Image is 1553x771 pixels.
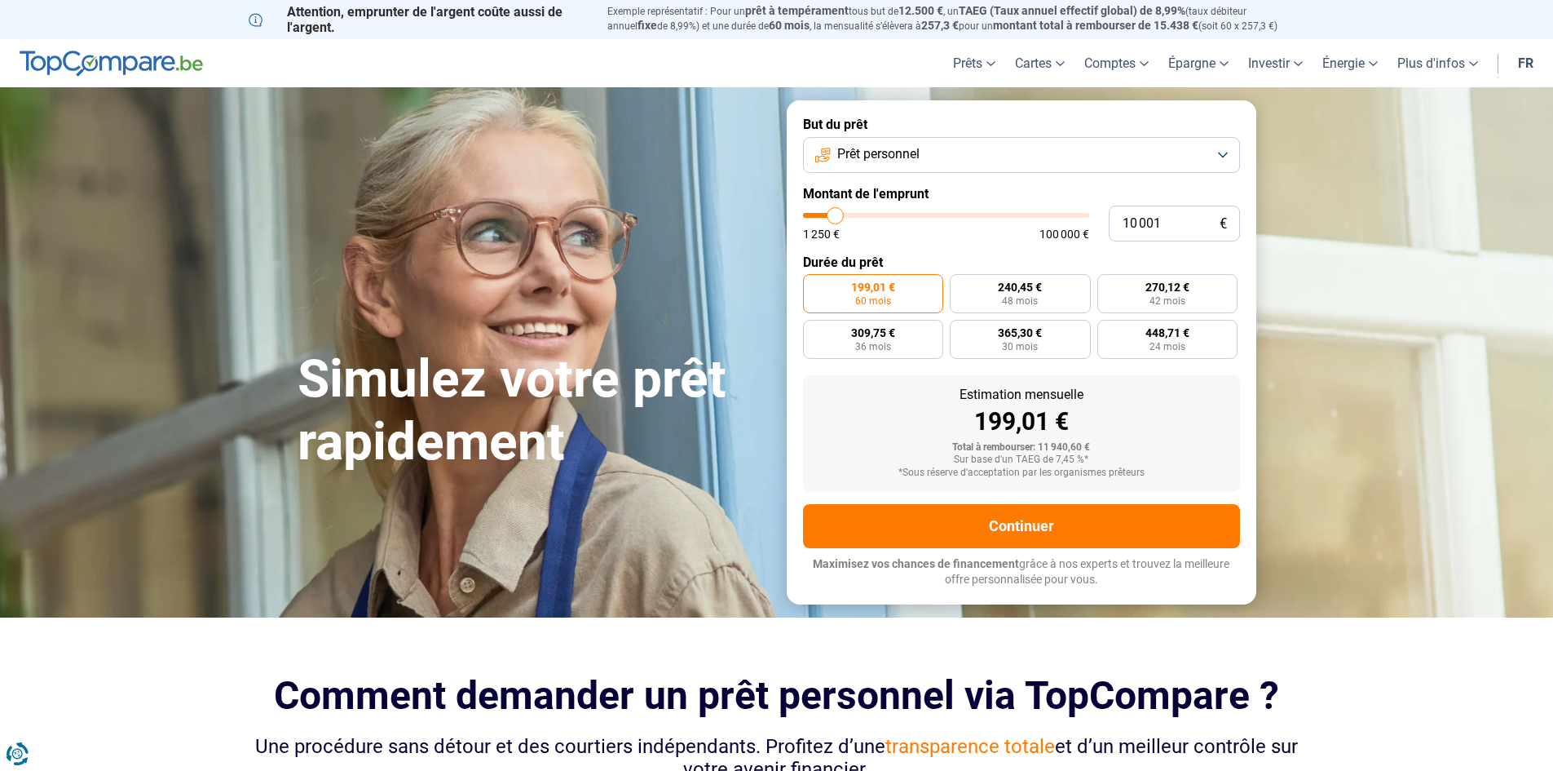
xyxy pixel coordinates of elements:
span: 100 000 € [1039,228,1089,240]
span: fixe [638,19,657,32]
h2: Comment demander un prêt personnel via TopCompare ? [249,673,1305,718]
a: Plus d'infos [1388,39,1488,87]
span: 257,3 € [921,19,959,32]
a: Cartes [1005,39,1074,87]
label: Durée du prêt [803,255,1240,270]
a: Épargne [1158,39,1238,87]
div: Sur base d'un TAEG de 7,45 %* [816,454,1227,466]
a: Investir [1238,39,1313,87]
p: Attention, emprunter de l'argent coûte aussi de l'argent. [249,4,588,35]
span: montant total à rembourser de 15.438 € [993,19,1198,32]
img: TopCompare [20,51,203,77]
p: Exemple représentatif : Pour un tous but de , un (taux débiteur annuel de 8,99%) et une durée de ... [607,4,1305,33]
span: prêt à tempérament [745,4,849,17]
a: fr [1508,39,1543,87]
p: grâce à nos experts et trouvez la meilleure offre personnalisée pour vous. [803,556,1240,588]
a: Prêts [943,39,1005,87]
div: *Sous réserve d'acceptation par les organismes prêteurs [816,467,1227,479]
span: 60 mois [855,296,891,306]
span: 30 mois [1002,342,1038,352]
span: 24 mois [1149,342,1185,352]
span: Prêt personnel [837,145,920,163]
label: Montant de l'emprunt [803,186,1240,202]
span: 36 mois [855,342,891,352]
span: 12.500 € [898,4,943,17]
a: Comptes [1074,39,1158,87]
span: 60 mois [769,19,810,32]
span: 48 mois [1002,296,1038,306]
span: 1 250 € [803,228,840,240]
span: 240,45 € [998,281,1042,293]
a: Énergie [1313,39,1388,87]
div: Total à rembourser: 11 940,60 € [816,442,1227,454]
button: Continuer [803,504,1240,548]
div: Estimation mensuelle [816,388,1227,401]
span: 448,71 € [1145,327,1189,339]
label: But du prêt [803,117,1240,132]
span: 365,30 € [998,327,1042,339]
span: transparence totale [885,735,1055,758]
span: € [1220,217,1227,231]
span: 42 mois [1149,296,1185,306]
span: 309,75 € [851,327,895,339]
span: Maximisez vos chances de financement [813,557,1019,570]
div: 199,01 € [816,410,1227,434]
span: 270,12 € [1145,281,1189,293]
button: Prêt personnel [803,137,1240,173]
span: TAEG (Taux annuel effectif global) de 8,99% [959,4,1185,17]
span: 199,01 € [851,281,895,293]
h1: Simulez votre prêt rapidement [298,348,767,474]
